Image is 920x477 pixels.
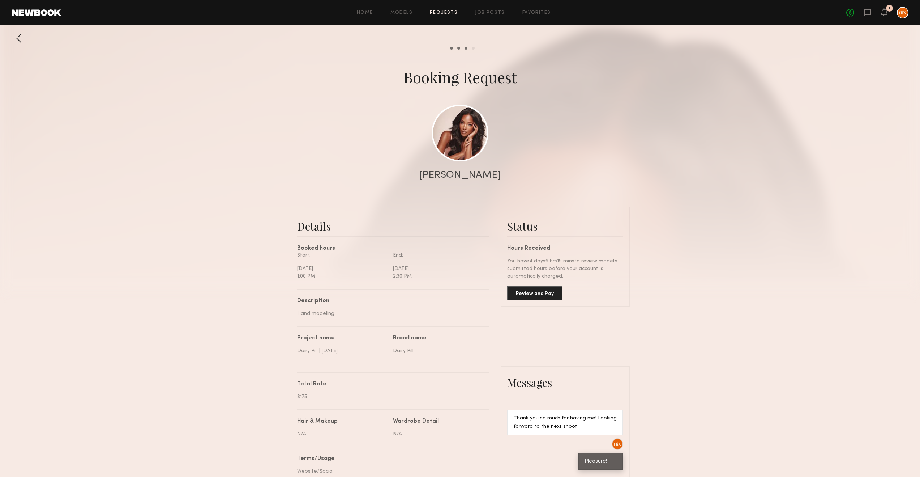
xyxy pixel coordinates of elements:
div: Description [297,298,483,304]
div: End: [393,252,483,259]
div: Hair & Makeup [297,419,338,425]
div: Hand modeling. [297,310,483,317]
div: Thank you so much for having me! Looking forward to the next shoot [514,414,617,431]
div: [DATE] [393,265,483,273]
div: Wardrobe Detail [393,419,439,425]
div: 2:30 PM [393,273,483,280]
a: Models [390,10,412,15]
div: N/A [393,430,483,438]
div: Messages [507,375,623,390]
div: Status [507,219,623,233]
div: Brand name [393,335,483,341]
div: Hours Received [507,246,623,252]
div: 1 [889,7,890,10]
a: Favorites [522,10,551,15]
a: Requests [430,10,458,15]
div: Total Rate [297,381,483,387]
a: Job Posts [475,10,505,15]
button: Review and Pay [507,286,562,300]
div: N/A [297,430,388,438]
div: Dairy Pill | [DATE] [297,347,388,355]
div: Booked hours [297,246,489,252]
div: 1:00 PM [297,273,388,280]
div: Dairy Pill [393,347,483,355]
div: Pleasure! [585,457,617,466]
div: Booking Request [403,67,517,87]
div: [DATE] [297,265,388,273]
div: You have 4 days 6 hrs 19 mins to review model’s submitted hours before your account is automatica... [507,257,623,280]
div: Start: [297,252,388,259]
div: Details [297,219,489,233]
div: Project name [297,335,388,341]
div: Terms/Usage [297,456,483,462]
div: [PERSON_NAME] [419,170,501,180]
a: Home [357,10,373,15]
div: Website/Social [297,468,483,475]
div: $175 [297,393,483,401]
